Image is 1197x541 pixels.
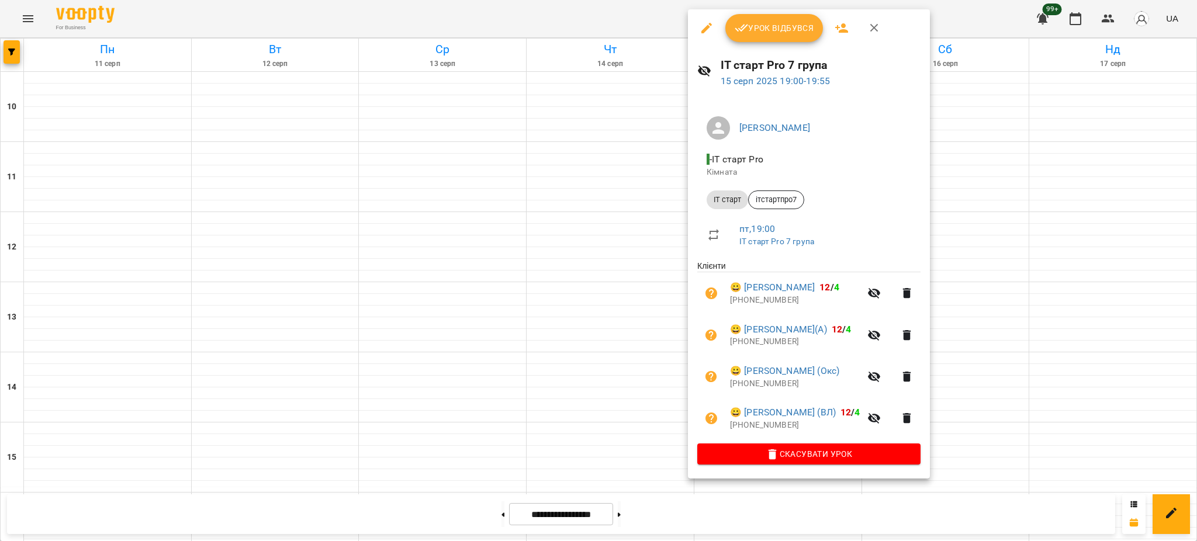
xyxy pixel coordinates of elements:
[707,154,766,165] span: - ІТ старт Pro
[840,407,851,418] span: 12
[730,419,860,431] p: [PHONE_NUMBER]
[697,363,725,391] button: Візит ще не сплачено. Додати оплату?
[697,321,725,349] button: Візит ще не сплачено. Додати оплату?
[739,237,814,246] a: ІТ старт Pro 7 група
[707,167,911,178] p: Кімната
[697,404,725,432] button: Візит ще не сплачено. Додати оплату?
[730,280,815,294] a: 😀 [PERSON_NAME]
[832,324,842,335] span: 12
[697,443,921,464] button: Скасувати Урок
[854,407,860,418] span: 4
[697,279,725,307] button: Візит ще не сплачено. Додати оплату?
[697,260,921,443] ul: Клієнти
[730,322,827,337] a: 😀 [PERSON_NAME](А)
[707,447,911,461] span: Скасувати Урок
[730,294,860,306] p: [PHONE_NUMBER]
[707,195,748,205] span: ІТ старт
[749,195,804,205] span: ітстартпро7
[721,75,831,86] a: 15 серп 2025 19:00-19:55
[834,282,839,293] span: 4
[819,282,830,293] span: 12
[735,21,814,35] span: Урок відбувся
[730,336,860,348] p: [PHONE_NUMBER]
[721,56,921,74] h6: ІТ старт Pro 7 група
[739,223,775,234] a: пт , 19:00
[730,405,836,419] a: 😀 [PERSON_NAME] (ВЛ)
[748,190,804,209] div: ітстартпро7
[819,282,839,293] b: /
[846,324,851,335] span: 4
[730,364,839,378] a: 😀 [PERSON_NAME] (Окс)
[840,407,860,418] b: /
[730,378,860,390] p: [PHONE_NUMBER]
[725,14,824,42] button: Урок відбувся
[739,122,810,133] a: [PERSON_NAME]
[832,324,852,335] b: /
